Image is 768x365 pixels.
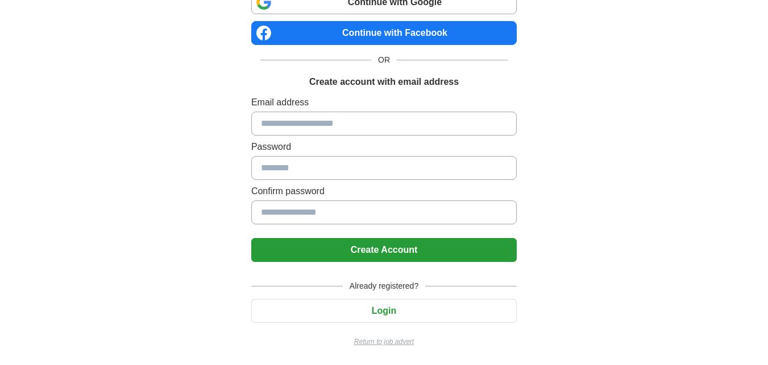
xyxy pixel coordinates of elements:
button: Login [251,299,517,323]
span: OR [371,54,397,66]
a: Continue with Facebook [251,21,517,45]
span: Already registered? [343,280,425,292]
label: Password [251,140,517,154]
a: Login [251,306,517,315]
button: Create Account [251,238,517,262]
a: Return to job advert [251,337,517,347]
h1: Create account with email address [309,75,459,89]
label: Email address [251,96,517,109]
label: Confirm password [251,184,517,198]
